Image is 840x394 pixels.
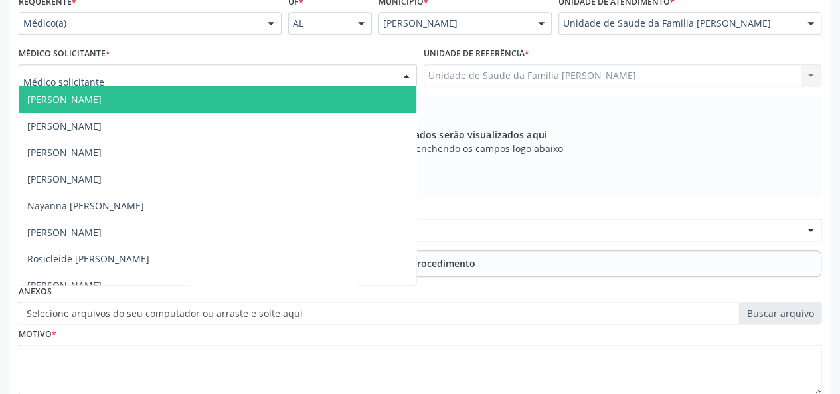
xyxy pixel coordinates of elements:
span: [PERSON_NAME] [27,146,102,159]
input: Médico solicitante [23,69,390,96]
button: Adicionar Procedimento [19,250,821,277]
label: Anexos [19,282,52,302]
span: Rosicleide [PERSON_NAME] [27,252,149,265]
span: Adicionar Procedimento [365,256,475,270]
span: AL [293,17,344,30]
span: [PERSON_NAME] [27,120,102,132]
span: [PERSON_NAME] [27,173,102,185]
span: Os procedimentos adicionados serão visualizados aqui [293,128,546,142]
label: Motivo [19,324,56,345]
span: Nayanna [PERSON_NAME] [27,199,144,212]
label: Médico Solicitante [19,44,110,64]
span: [PERSON_NAME] [27,279,102,292]
span: Unidade de Saude da Familia [PERSON_NAME] [563,17,794,30]
span: Adicione os procedimentos preenchendo os campos logo abaixo [277,142,563,155]
span: [PERSON_NAME] [383,17,525,30]
label: Unidade de referência [424,44,529,64]
span: Médico(a) [23,17,254,30]
span: [PERSON_NAME] [27,93,102,106]
span: [PERSON_NAME] [27,226,102,239]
